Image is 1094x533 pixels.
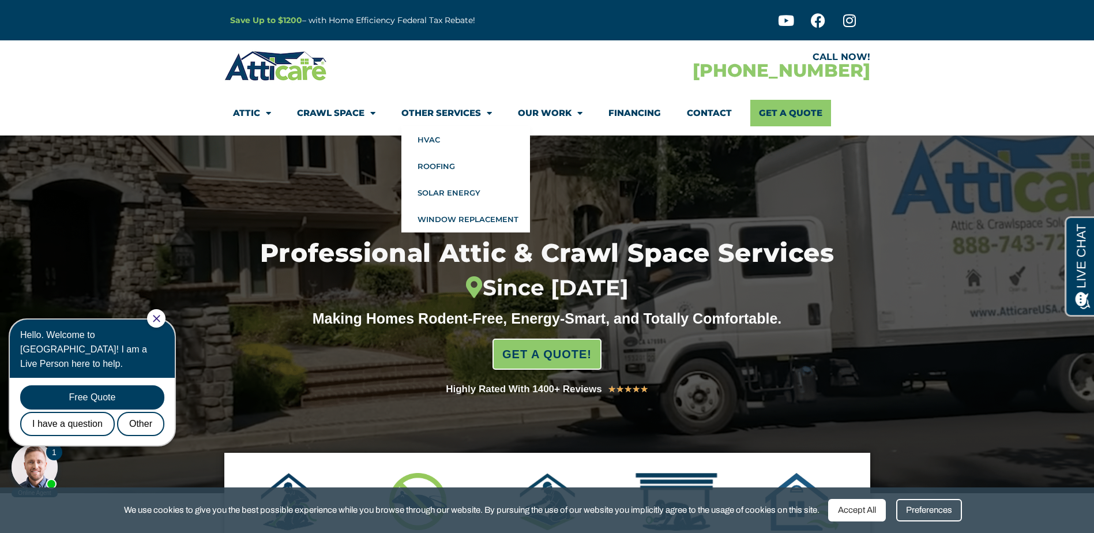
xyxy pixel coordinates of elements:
div: Accept All [828,499,886,521]
a: Financing [608,100,661,126]
div: CALL NOW! [547,52,870,62]
h1: Professional Attic & Crawl Space Services [201,240,893,301]
ul: Other Services [401,126,530,232]
a: Get A Quote [750,100,831,126]
i: ★ [624,382,632,397]
a: Crawl Space [297,100,375,126]
span: We use cookies to give you the best possible experience while you browse through our website. By ... [124,503,819,517]
a: HVAC [401,126,530,153]
span: Opens a chat window [28,9,93,24]
div: Highly Rated With 1400+ Reviews [446,381,602,397]
a: Window Replacement [401,206,530,232]
a: GET A QUOTE! [493,339,601,370]
a: Save Up to $1200 [230,15,302,25]
a: Our Work [518,100,582,126]
div: 5/5 [608,382,648,397]
i: ★ [640,382,648,397]
div: Preferences [896,499,962,521]
div: Making Homes Rodent-Free, Energy-Smart, and Totally Comfortable. [291,310,804,327]
i: ★ [608,382,616,397]
i: ★ [632,382,640,397]
a: Roofing [401,153,530,179]
p: – with Home Efficiency Federal Tax Rebate! [230,14,604,27]
span: GET A QUOTE! [502,343,592,366]
a: Solar Energy [401,179,530,206]
nav: Menu [233,100,862,126]
div: Since [DATE] [201,275,893,301]
a: Other Services [401,100,492,126]
iframe: Chat Invitation [6,308,190,498]
a: Contact [687,100,732,126]
a: Attic [233,100,271,126]
i: ★ [616,382,624,397]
